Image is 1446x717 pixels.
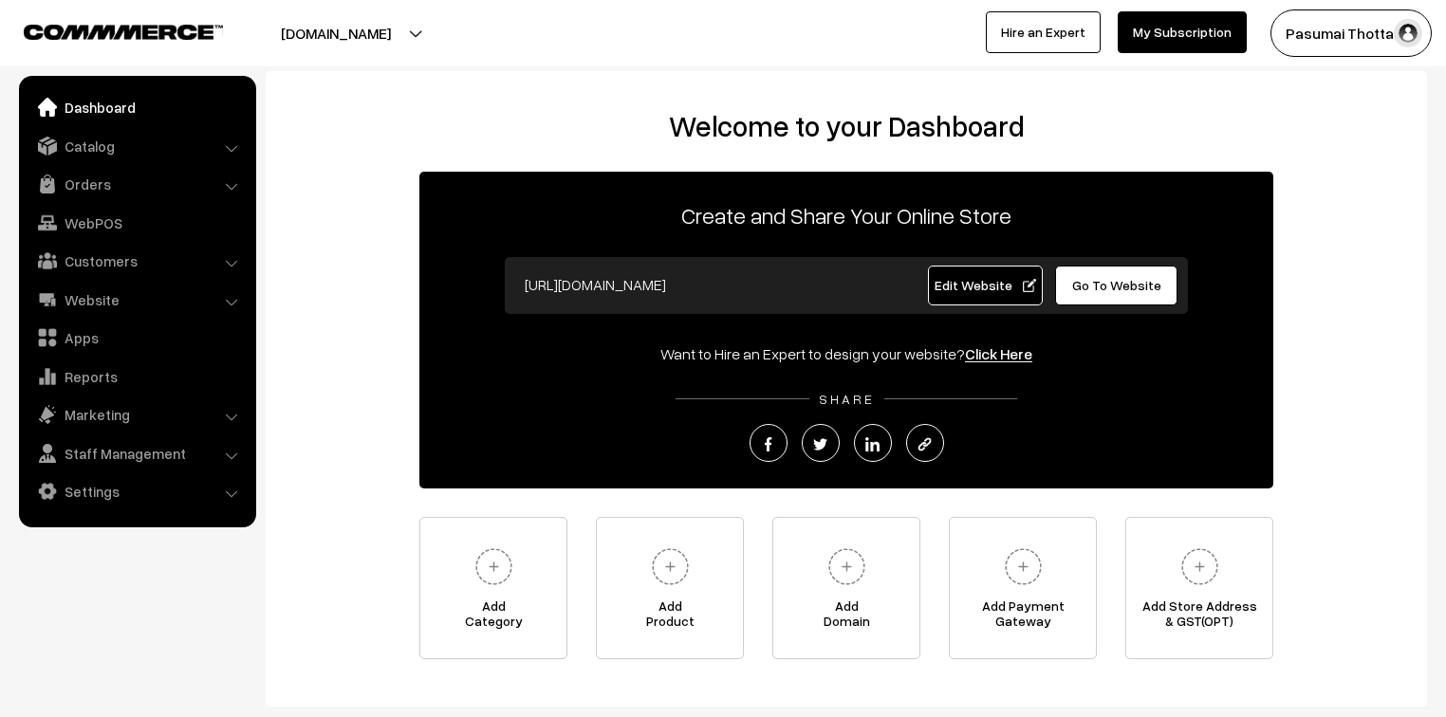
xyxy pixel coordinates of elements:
a: Website [24,283,250,317]
span: SHARE [809,391,884,407]
span: Add Store Address & GST(OPT) [1126,598,1272,636]
a: Click Here [965,344,1032,363]
a: Go To Website [1055,266,1177,305]
p: Create and Share Your Online Store [419,198,1273,232]
span: Add Payment Gateway [950,598,1096,636]
img: plus.svg [997,541,1049,593]
img: plus.svg [821,541,873,593]
span: Edit Website [935,277,1036,293]
a: Marketing [24,397,250,432]
span: Add Product [597,598,743,636]
a: Dashboard [24,90,250,124]
span: Go To Website [1072,277,1161,293]
span: Add Domain [773,598,919,636]
img: user [1394,19,1422,47]
img: plus.svg [644,541,696,593]
a: Edit Website [928,266,1044,305]
a: Orders [24,167,250,201]
a: COMMMERCE [24,19,190,42]
a: Reports [24,359,250,394]
a: Apps [24,321,250,355]
img: plus.svg [1174,541,1226,593]
a: AddProduct [596,517,744,659]
a: Add Store Address& GST(OPT) [1125,517,1273,659]
a: Customers [24,244,250,278]
a: WebPOS [24,206,250,240]
img: COMMMERCE [24,25,223,39]
a: AddCategory [419,517,567,659]
img: plus.svg [468,541,520,593]
a: My Subscription [1118,11,1247,53]
span: Add Category [420,598,566,636]
a: Settings [24,474,250,508]
button: [DOMAIN_NAME] [214,9,457,57]
h2: Welcome to your Dashboard [285,109,1408,143]
a: Staff Management [24,436,250,470]
a: Hire an Expert [986,11,1101,53]
a: Add PaymentGateway [949,517,1097,659]
a: Catalog [24,129,250,163]
div: Want to Hire an Expert to design your website? [419,342,1273,365]
a: AddDomain [772,517,920,659]
button: Pasumai Thotta… [1270,9,1432,57]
